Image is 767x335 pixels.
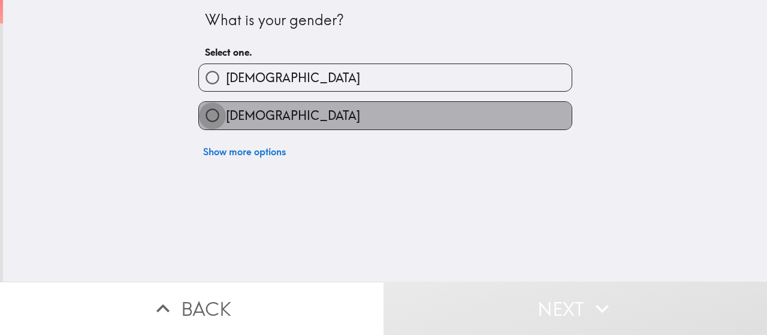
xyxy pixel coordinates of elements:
h6: Select one. [205,46,566,59]
span: [DEMOGRAPHIC_DATA] [226,70,360,86]
button: Show more options [198,140,291,164]
button: [DEMOGRAPHIC_DATA] [199,102,572,129]
div: What is your gender? [205,10,566,31]
button: [DEMOGRAPHIC_DATA] [199,64,572,91]
span: [DEMOGRAPHIC_DATA] [226,107,360,124]
button: Next [383,282,767,335]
